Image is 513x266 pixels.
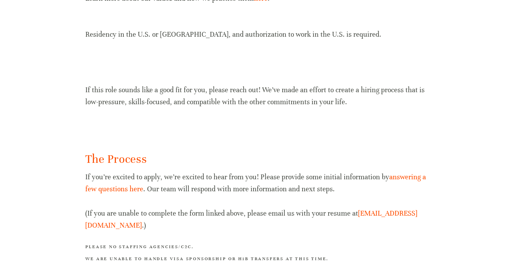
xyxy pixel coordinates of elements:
[85,209,417,230] a: [EMAIL_ADDRESS][DOMAIN_NAME]
[85,244,194,250] strong: Please no staffing agencies/C2C.
[85,171,428,231] p: If you’re excited to apply, we’re excited to hear from you! Please provide some initial informati...
[85,151,428,167] h2: The Process
[85,16,428,40] p: Residency in the U.S. or [GEOGRAPHIC_DATA], and authorization to work in the U.S. is required.
[85,256,329,262] strong: We are unable to handle visa sponsorship or H1B transfers at this time.
[85,84,428,108] p: If this role sounds like a good fit for you, please reach out! We’ve made an effort to create a h...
